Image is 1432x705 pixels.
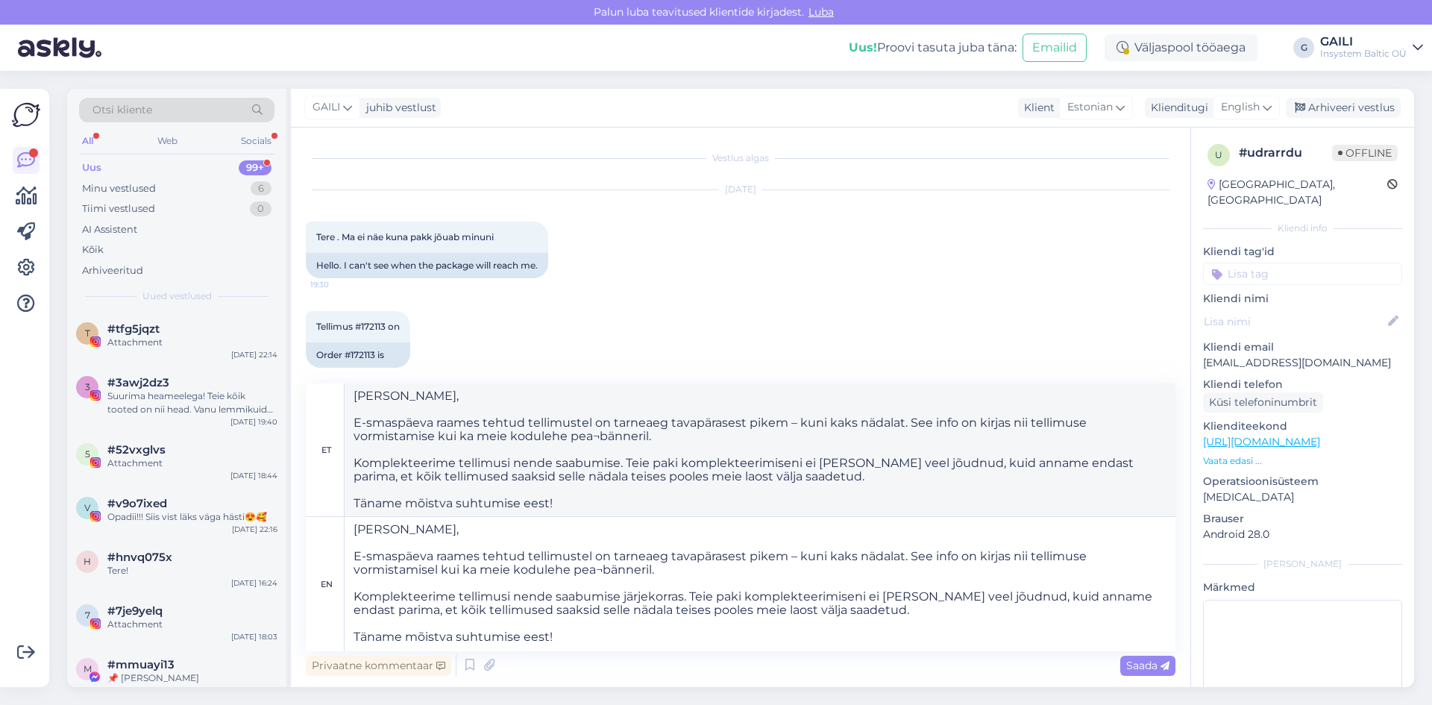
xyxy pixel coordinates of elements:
[310,279,366,290] span: 19:30
[232,524,277,535] div: [DATE] 22:16
[306,151,1175,165] div: Vestlus algas
[92,102,152,118] span: Otsi kliente
[1293,37,1314,58] div: G
[250,201,271,216] div: 0
[1203,377,1402,392] p: Kliendi telefon
[82,160,101,175] div: Uus
[1203,435,1320,448] a: [URL][DOMAIN_NAME]
[82,181,156,196] div: Minu vestlused
[1203,454,1402,468] p: Vaata edasi ...
[1203,392,1323,413] div: Küsi telefoninumbrit
[107,564,277,577] div: Tere!
[84,663,92,674] span: m
[107,658,175,671] span: #mmuayi13
[306,253,548,278] div: Hello. I can't see when the package will reach me.
[316,321,400,332] span: Tellimus #172113 on
[313,99,340,116] span: GAILI
[239,160,271,175] div: 99+
[1221,99,1260,116] span: English
[107,389,277,416] div: Suurima heameelega! Teie kõik tooted on nii head. Vanu lemmikuid palju aga seekord veel [PERSON_N...
[107,376,169,389] span: #3awj2dz3
[142,289,212,303] span: Uued vestlused
[1286,98,1401,118] div: Arhiveeri vestlus
[345,383,1175,516] textarea: [PERSON_NAME], E-smaspäeva raames tehtud tellimustel on tarneaeg tavapärasest pikem – kuni kaks n...
[107,322,160,336] span: #tfg5jqzt
[306,183,1175,196] div: [DATE]
[107,457,277,470] div: Attachment
[1145,100,1208,116] div: Klienditugi
[321,571,333,597] div: en
[107,604,163,618] span: #7je9yelq
[1215,149,1222,160] span: u
[345,517,1175,651] textarea: [PERSON_NAME], E-smaspäeva raames tehtud tellimustel on tarneaeg tavapärasest pikem – kuni kaks n...
[1067,99,1113,116] span: Estonian
[1332,145,1398,161] span: Offline
[360,100,436,116] div: juhib vestlust
[107,510,277,524] div: Opadii!!! Siis vist läks väga hästi😍🥰
[231,349,277,360] div: [DATE] 22:14
[1203,557,1402,571] div: [PERSON_NAME]
[310,369,366,380] span: 19:30
[1203,580,1402,595] p: Märkmed
[1203,419,1402,434] p: Klienditeekond
[1203,244,1402,260] p: Kliendi tag'id
[85,381,90,392] span: 3
[85,448,90,460] span: 5
[1239,144,1332,162] div: # udrarrdu
[1203,474,1402,489] p: Operatsioonisüsteem
[849,39,1017,57] div: Proovi tasuta juba täna:
[107,551,172,564] span: #hnvq075x
[251,181,271,196] div: 6
[230,470,277,481] div: [DATE] 18:44
[82,222,137,237] div: AI Assistent
[1203,355,1402,371] p: [EMAIL_ADDRESS][DOMAIN_NAME]
[79,131,96,151] div: All
[85,328,90,339] span: t
[107,443,166,457] span: #52vxglvs
[1203,489,1402,505] p: [MEDICAL_DATA]
[107,618,277,631] div: Attachment
[849,40,877,54] b: Uus!
[84,502,90,513] span: v
[230,416,277,427] div: [DATE] 19:40
[154,131,180,151] div: Web
[1320,36,1407,48] div: GAILI
[1203,222,1402,235] div: Kliendi info
[107,336,277,349] div: Attachment
[12,101,40,129] img: Askly Logo
[1320,36,1423,60] a: GAILIInsystem Baltic OÜ
[1203,291,1402,307] p: Kliendi nimi
[1018,100,1055,116] div: Klient
[306,342,410,368] div: Order #172113 is
[1208,177,1387,208] div: [GEOGRAPHIC_DATA], [GEOGRAPHIC_DATA]
[306,656,451,676] div: Privaatne kommentaar
[316,231,494,242] span: Tere . Ma ei näe kuna pakk jõuab minuni
[238,131,274,151] div: Socials
[82,201,155,216] div: Tiimi vestlused
[1126,659,1169,672] span: Saada
[1023,34,1087,62] button: Emailid
[1105,34,1257,61] div: Väljaspool tööaega
[1203,339,1402,355] p: Kliendi email
[107,671,277,698] div: 📌 [PERSON_NAME] ADMINISTREERIMISELE Head lehe administraatorid Regulaarse ülevaatuse ja hindamise...
[231,631,277,642] div: [DATE] 18:03
[85,610,90,621] span: 7
[1203,511,1402,527] p: Brauser
[1204,313,1385,330] input: Lisa nimi
[321,437,331,463] div: et
[804,5,838,19] span: Luba
[107,497,167,510] span: #v9o7ixed
[1320,48,1407,60] div: Insystem Baltic OÜ
[1203,527,1402,542] p: Android 28.0
[1203,263,1402,285] input: Lisa tag
[82,242,104,257] div: Kõik
[82,263,143,278] div: Arhiveeritud
[231,577,277,589] div: [DATE] 16:24
[84,556,91,567] span: h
